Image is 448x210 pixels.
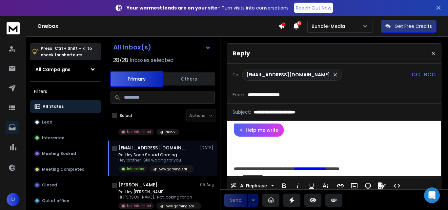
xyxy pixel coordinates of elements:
button: Interested [30,131,101,144]
p: From: [233,91,245,98]
button: Primary [110,71,163,87]
p: Re: Hey [PERSON_NAME] [118,189,197,195]
p: Out of office [42,198,69,203]
p: Bundle-Media [312,23,348,29]
p: Press to check for shortcuts. [41,45,92,58]
p: BCC [424,71,436,79]
p: To: [233,71,239,78]
span: 41 [297,21,301,26]
span: 28 / 28 [113,56,128,64]
button: Insert Link (Ctrl+K) [334,179,347,192]
button: Meeting Completed [30,163,101,176]
p: Meeting Completed [42,167,85,172]
p: [DATE] [200,145,215,150]
p: CC [412,71,420,79]
button: All Status [30,100,101,113]
p: Get Free Credits [395,23,432,29]
p: All Status [43,104,64,109]
p: Meeting Booked [42,151,76,156]
p: – Turn visits into conversations [127,5,289,11]
p: Reply [233,49,250,58]
h1: All Inbox(s) [113,44,151,50]
button: Closed [30,179,101,192]
button: More Text [319,179,332,192]
img: logo [7,22,20,34]
p: Subject: [233,109,251,115]
button: Italic (Ctrl+I) [292,179,304,192]
h3: Inboxes selected [130,56,173,64]
h1: [PERSON_NAME] [118,181,157,188]
button: Signature [376,179,388,192]
button: Get Free Credits [381,20,437,33]
p: Hi [PERSON_NAME], Not looking for an [118,195,197,200]
button: Lead [30,116,101,129]
h1: Onebox [37,22,278,30]
p: Closed [42,182,57,188]
button: Emoticons [362,179,374,192]
p: New gaming salegen [159,167,190,172]
button: Insert Image (Ctrl+P) [348,179,360,192]
h3: Filters [30,87,101,96]
strong: Your warmest leads are on your site [127,5,217,11]
p: Reach Out Now [296,5,331,11]
p: Not Interested [127,129,151,134]
h1: [EMAIL_ADDRESS][DOMAIN_NAME] [118,144,191,151]
label: Select [120,113,132,118]
button: Out of office [30,194,101,207]
p: [EMAIL_ADDRESS][DOMAIN_NAME] [246,71,330,78]
p: New gaming salegen [166,204,197,209]
button: Help me write [234,124,284,137]
h1: All Campaigns [35,66,71,73]
button: AI Rephrase [229,179,275,192]
a: Reach Out Now [294,3,333,13]
p: Interested [127,166,144,171]
button: Code View [391,179,403,192]
button: U [7,193,20,206]
button: Others [163,72,215,86]
span: Ctrl + Shift + k [54,45,86,52]
button: Underline (Ctrl+U) [305,179,318,192]
p: Hey brother, Still waiting for you [118,158,194,163]
p: dub v [166,130,175,135]
p: Lead [42,120,52,125]
p: 05 Aug [200,182,215,187]
div: Open Intercom Messenger [424,187,440,203]
button: All Campaigns [30,63,101,76]
button: Meeting Booked [30,147,101,160]
span: AI Rephrase [239,183,268,189]
button: Bold (Ctrl+B) [278,179,290,192]
p: Not Interested [127,203,151,208]
p: Re: Hey Sopo Squad Gaming [118,152,194,158]
p: Interested [42,135,65,141]
button: All Inbox(s) [108,41,216,54]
